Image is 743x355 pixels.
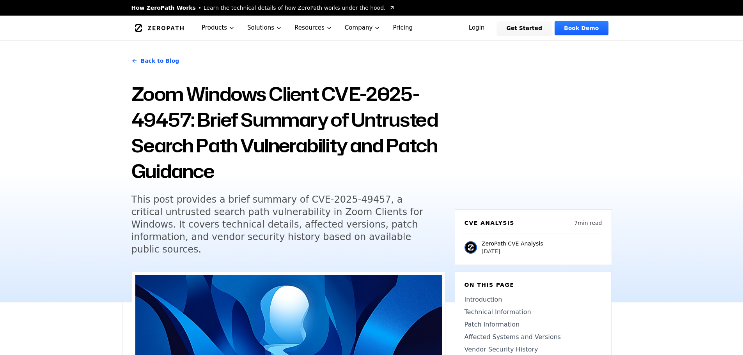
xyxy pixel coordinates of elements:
button: Company [339,16,387,40]
h6: CVE Analysis [465,219,514,227]
button: Solutions [241,16,288,40]
a: How ZeroPath WorksLearn the technical details of how ZeroPath works under the hood. [131,4,395,12]
span: How ZeroPath Works [131,4,196,12]
h6: On this page [465,281,602,289]
p: 7 min read [574,219,602,227]
a: Get Started [497,21,551,35]
a: Introduction [465,295,602,304]
p: ZeroPath CVE Analysis [482,240,543,247]
a: Vendor Security History [465,345,602,354]
a: Affected Systems and Versions [465,332,602,342]
a: Login [459,21,494,35]
button: Products [195,16,241,40]
a: Book Demo [555,21,608,35]
h5: This post provides a brief summary of CVE-2025-49457, a critical untrusted search path vulnerabil... [131,193,431,256]
p: [DATE] [482,247,543,255]
nav: Global [122,16,621,40]
a: Technical Information [465,307,602,317]
a: Patch Information [465,320,602,329]
a: Pricing [387,16,419,40]
span: Learn the technical details of how ZeroPath works under the hood. [204,4,386,12]
h1: Zoom Windows Client CVE-2025-49457: Brief Summary of Untrusted Search Path Vulnerability and Patc... [131,81,445,184]
a: Back to Blog [131,50,179,72]
img: ZeroPath CVE Analysis [465,241,477,254]
button: Resources [288,16,339,40]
